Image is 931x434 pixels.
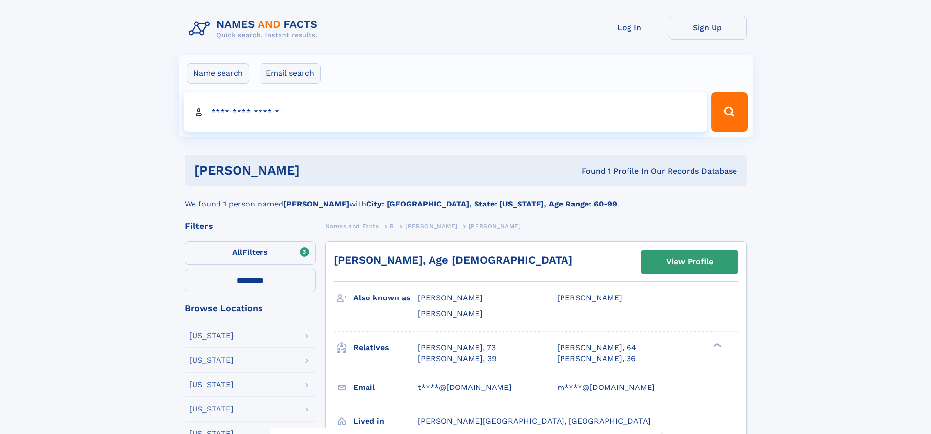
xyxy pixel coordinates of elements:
a: Names and Facts [325,220,379,232]
span: [PERSON_NAME] [418,309,483,318]
span: [PERSON_NAME] [405,223,457,229]
label: Email search [260,63,321,84]
label: Name search [187,63,249,84]
img: Logo Names and Facts [185,16,325,42]
div: [US_STATE] [189,332,234,340]
a: [PERSON_NAME] [405,220,457,232]
a: [PERSON_NAME], Age [DEMOGRAPHIC_DATA] [334,254,572,266]
h3: Email [353,379,418,396]
div: Filters [185,222,316,230]
div: We found 1 person named with . [185,186,747,210]
span: [PERSON_NAME] [418,293,483,302]
div: [US_STATE] [189,356,234,364]
span: All [232,248,242,257]
h3: Lived in [353,413,418,430]
div: View Profile [666,251,713,273]
div: [US_STATE] [189,381,234,388]
a: [PERSON_NAME], 73 [418,343,496,353]
h3: Also known as [353,290,418,306]
div: Found 1 Profile In Our Records Database [440,166,737,177]
h1: [PERSON_NAME] [195,164,441,177]
input: search input [184,92,707,132]
span: R [390,223,394,229]
div: Browse Locations [185,304,316,313]
b: [PERSON_NAME] [283,199,349,208]
span: [PERSON_NAME] [557,293,622,302]
a: R [390,220,394,232]
a: [PERSON_NAME], 36 [557,353,636,364]
div: ❯ [711,342,722,348]
h3: Relatives [353,340,418,356]
a: View Profile [641,250,738,274]
b: City: [GEOGRAPHIC_DATA], State: [US_STATE], Age Range: 60-99 [366,199,617,208]
button: Search Button [711,92,747,132]
a: [PERSON_NAME], 64 [557,343,636,353]
span: [PERSON_NAME][GEOGRAPHIC_DATA], [GEOGRAPHIC_DATA] [418,416,650,426]
span: [PERSON_NAME] [469,223,521,229]
label: Filters [185,241,316,265]
a: Log In [590,16,669,40]
a: Sign Up [669,16,747,40]
a: [PERSON_NAME], 39 [418,353,497,364]
div: [US_STATE] [189,405,234,413]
